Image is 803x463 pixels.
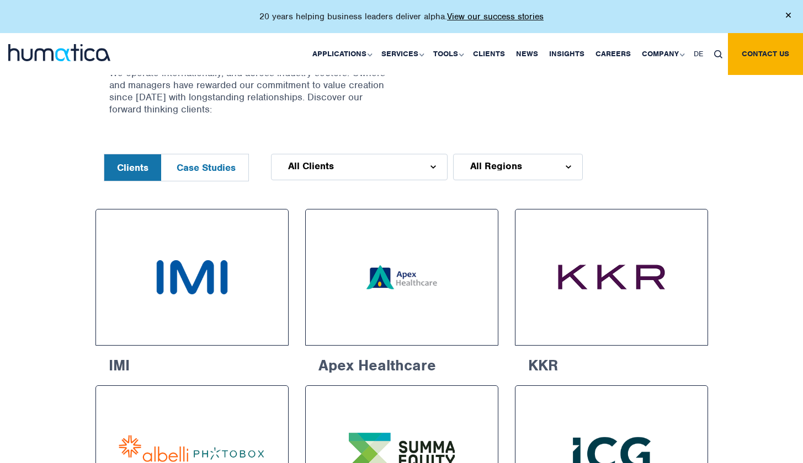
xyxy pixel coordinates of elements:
[590,33,636,75] a: Careers
[8,44,110,61] img: logo
[116,230,268,325] img: IMI
[447,11,544,22] a: View our success stories
[688,33,709,75] a: DE
[510,33,544,75] a: News
[467,33,510,75] a: Clients
[307,33,376,75] a: Applications
[259,11,544,22] p: 20 years helping business leaders deliver alpha.
[694,49,703,58] span: DE
[305,346,498,381] h6: Apex Healthcare
[728,33,803,75] a: Contact us
[104,154,161,181] button: Clients
[430,165,435,169] img: d_arroww
[288,161,334,170] span: All Clients
[428,33,467,75] a: Tools
[636,33,688,75] a: Company
[566,165,571,169] img: d_arroww
[95,346,289,381] h6: IMI
[536,230,687,325] img: KKR
[544,33,590,75] a: Insights
[714,50,722,58] img: search_icon
[376,33,428,75] a: Services
[164,154,248,181] button: Case Studies
[470,161,522,170] span: All Regions
[515,346,708,381] h6: KKR
[109,67,393,115] p: We operate internationally, and across industry sectors. Owners and managers have rewarded our co...
[354,230,449,325] img: Apex Healthcare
